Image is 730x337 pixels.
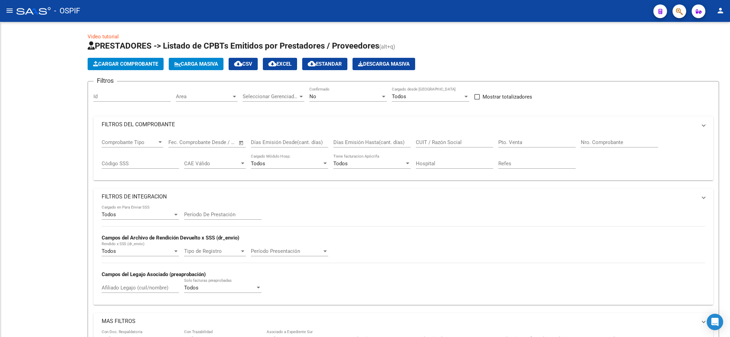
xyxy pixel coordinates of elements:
[174,61,218,67] span: Carga Masiva
[169,58,223,70] button: Carga Masiva
[88,34,119,40] a: Video tutorial
[238,139,245,147] button: Open calendar
[93,61,158,67] span: Cargar Comprobante
[102,248,116,254] span: Todos
[309,93,316,100] span: No
[268,60,277,68] mat-icon: cloud_download
[176,93,231,100] span: Area
[379,43,395,50] span: (alt+q)
[102,139,157,145] span: Comprobante Tipo
[358,61,410,67] span: Descarga Masiva
[184,248,240,254] span: Tipo de Registro
[308,60,316,68] mat-icon: cloud_download
[716,7,725,15] mat-icon: person
[302,58,347,70] button: Estandar
[251,160,265,167] span: Todos
[88,58,164,70] button: Cargar Comprobante
[202,139,235,145] input: Fecha fin
[168,139,196,145] input: Fecha inicio
[251,248,322,254] span: Período Presentación
[353,58,415,70] button: Descarga Masiva
[5,7,14,15] mat-icon: menu
[333,160,348,167] span: Todos
[234,60,242,68] mat-icon: cloud_download
[234,61,252,67] span: CSV
[243,93,298,100] span: Seleccionar Gerenciador
[93,189,713,205] mat-expansion-panel-header: FILTROS DE INTEGRACION
[102,211,116,218] span: Todos
[268,61,292,67] span: EXCEL
[54,3,80,18] span: - OSPIF
[184,285,198,291] span: Todos
[93,313,713,329] mat-expansion-panel-header: MAS FILTROS
[102,193,697,200] mat-panel-title: FILTROS DE INTEGRACION
[707,314,723,330] div: Open Intercom Messenger
[483,93,532,101] span: Mostrar totalizadores
[93,133,713,181] div: FILTROS DEL COMPROBANTE
[102,317,697,325] mat-panel-title: MAS FILTROS
[88,41,379,51] span: PRESTADORES -> Listado de CPBTs Emitidos por Prestadores / Proveedores
[102,121,697,128] mat-panel-title: FILTROS DEL COMPROBANTE
[93,205,713,304] div: FILTROS DE INTEGRACION
[229,58,258,70] button: CSV
[184,160,240,167] span: CAE Válido
[353,58,415,70] app-download-masive: Descarga masiva de comprobantes (adjuntos)
[102,271,206,277] strong: Campos del Legajo Asociado (preaprobación)
[263,58,297,70] button: EXCEL
[392,93,406,100] span: Todos
[93,76,117,86] h3: Filtros
[93,116,713,133] mat-expansion-panel-header: FILTROS DEL COMPROBANTE
[308,61,342,67] span: Estandar
[102,235,239,241] strong: Campos del Archivo de Rendición Devuelto x SSS (dr_envio)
